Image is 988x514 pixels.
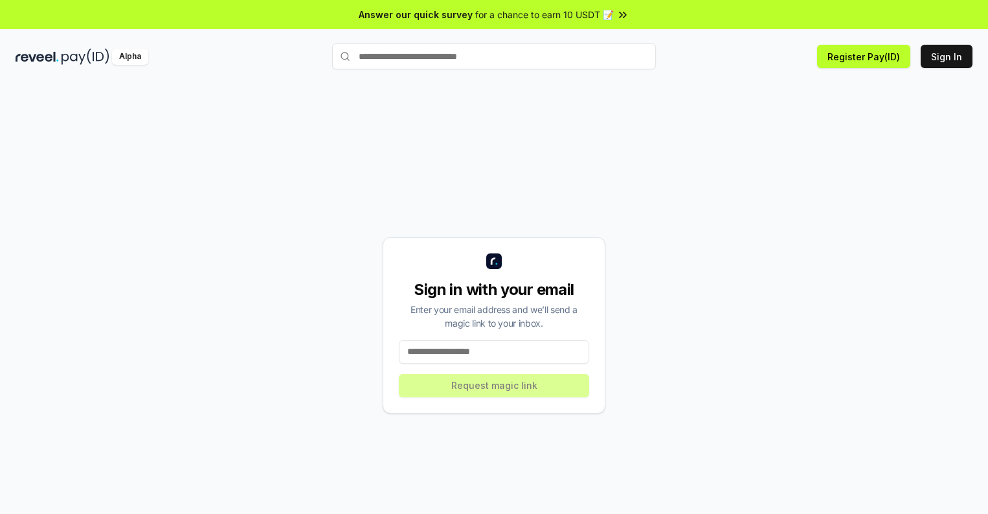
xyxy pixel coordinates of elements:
img: reveel_dark [16,49,59,65]
button: Sign In [921,45,972,68]
span: for a chance to earn 10 USDT 📝 [475,8,614,21]
div: Alpha [112,49,148,65]
div: Enter your email address and we’ll send a magic link to your inbox. [399,303,589,330]
img: logo_small [486,253,502,269]
img: pay_id [62,49,109,65]
button: Register Pay(ID) [817,45,910,68]
span: Answer our quick survey [359,8,473,21]
div: Sign in with your email [399,279,589,300]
